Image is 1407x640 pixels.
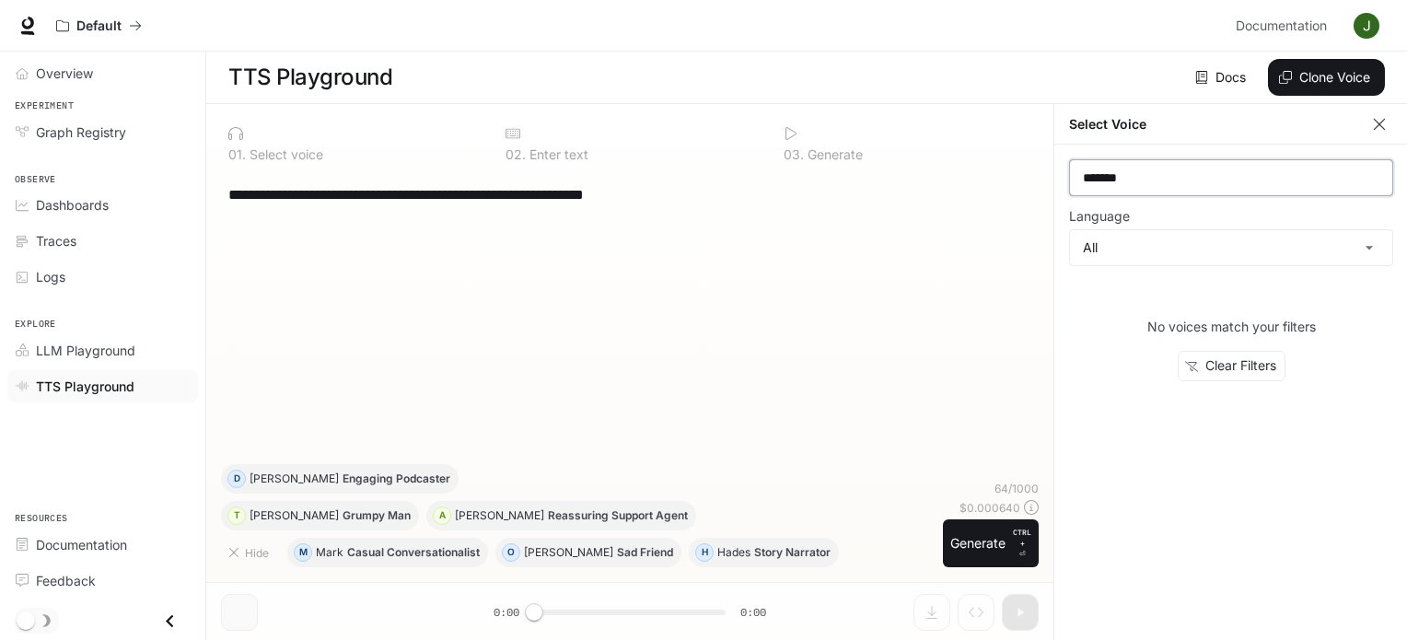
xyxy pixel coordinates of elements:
a: Dashboards [7,189,198,221]
span: Documentation [36,535,127,554]
span: Dashboards [36,195,109,215]
button: Close drawer [149,602,191,640]
p: Grumpy Man [343,510,411,521]
p: Story Narrator [754,547,831,558]
p: 0 3 . [784,148,804,161]
p: Engaging Podcaster [343,473,450,484]
p: Sad Friend [617,547,673,558]
a: Traces [7,225,198,257]
a: Feedback [7,564,198,597]
p: [PERSON_NAME] [250,473,339,484]
p: Casual Conversationalist [347,547,480,558]
a: Overview [7,57,198,89]
p: Hades [717,547,750,558]
p: [PERSON_NAME] [455,510,544,521]
button: O[PERSON_NAME]Sad Friend [495,538,681,567]
a: Logs [7,261,198,293]
span: Feedback [36,571,96,590]
div: H [696,538,713,567]
h1: TTS Playground [228,59,392,96]
p: $ 0.000640 [959,500,1020,516]
span: Overview [36,64,93,83]
p: 0 2 . [506,148,526,161]
div: All [1070,230,1392,265]
p: 64 / 1000 [994,481,1039,496]
button: User avatar [1348,7,1385,44]
div: A [434,501,450,530]
button: HHadesStory Narrator [689,538,839,567]
span: Logs [36,267,65,286]
button: MMarkCasual Conversationalist [287,538,488,567]
button: D[PERSON_NAME]Engaging Podcaster [221,464,459,494]
p: Generate [804,148,863,161]
button: Hide [221,538,280,567]
div: O [503,538,519,567]
p: Mark [316,547,343,558]
img: User avatar [1354,13,1379,39]
span: Documentation [1236,15,1327,38]
a: LLM Playground [7,334,198,367]
span: TTS Playground [36,377,134,396]
p: Enter text [526,148,588,161]
div: M [295,538,311,567]
a: Graph Registry [7,116,198,148]
p: Select voice [246,148,323,161]
button: GenerateCTRL +⏎ [943,519,1039,567]
button: T[PERSON_NAME]Grumpy Man [221,501,419,530]
p: No voices match your filters [1147,318,1316,336]
p: Default [76,18,122,34]
div: D [228,464,245,494]
div: T [228,501,245,530]
button: All workspaces [48,7,150,44]
button: A[PERSON_NAME]Reassuring Support Agent [426,501,696,530]
a: Documentation [1228,7,1341,44]
a: Docs [1192,59,1253,96]
span: Traces [36,231,76,250]
p: [PERSON_NAME] [524,547,613,558]
p: CTRL + [1013,527,1031,549]
p: Reassuring Support Agent [548,510,688,521]
p: 0 1 . [228,148,246,161]
p: ⏎ [1013,527,1031,560]
a: TTS Playground [7,370,198,402]
p: [PERSON_NAME] [250,510,339,521]
span: Dark mode toggle [17,610,35,630]
p: Language [1069,210,1130,223]
a: Documentation [7,529,198,561]
span: Graph Registry [36,122,126,142]
button: Clear Filters [1178,351,1285,381]
span: LLM Playground [36,341,135,360]
button: Clone Voice [1268,59,1385,96]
